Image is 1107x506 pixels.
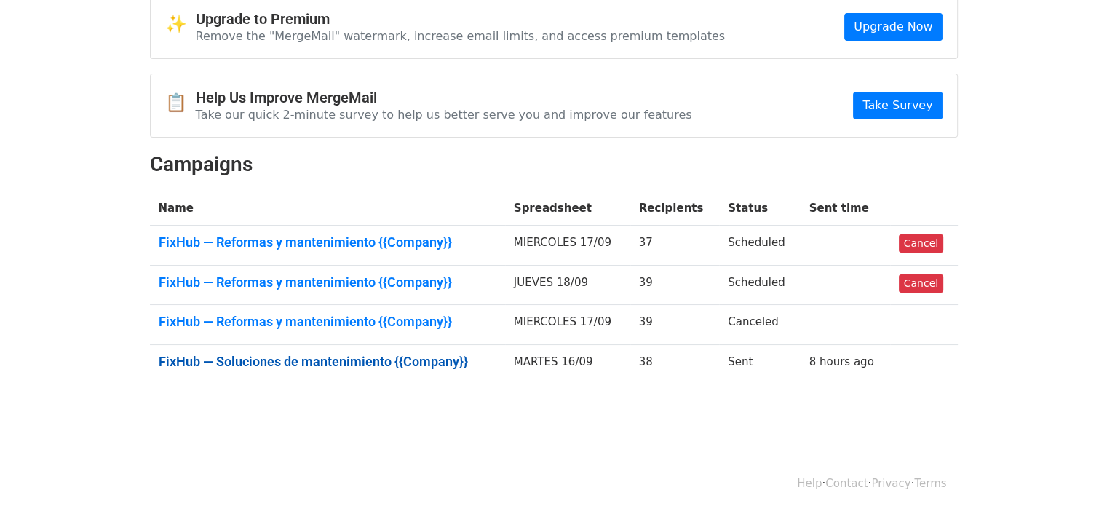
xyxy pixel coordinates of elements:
td: 39 [630,265,719,305]
a: Upgrade Now [844,13,942,41]
td: MIERCOLES 17/09 [505,305,630,345]
a: FixHub — Soluciones de mantenimiento {{Company}} [159,354,496,370]
td: Scheduled [719,265,800,305]
td: MIERCOLES 17/09 [505,226,630,266]
a: Terms [914,477,946,490]
h4: Upgrade to Premium [196,10,726,28]
th: Status [719,191,800,226]
span: ✨ [165,14,196,35]
td: Canceled [719,305,800,345]
iframe: Chat Widget [1034,436,1107,506]
a: Help [797,477,822,490]
a: Privacy [871,477,910,490]
p: Take our quick 2-minute survey to help us better serve you and improve our features [196,107,692,122]
h2: Campaigns [150,152,958,177]
th: Spreadsheet [505,191,630,226]
th: Recipients [630,191,719,226]
p: Remove the "MergeMail" watermark, increase email limits, and access premium templates [196,28,726,44]
td: Scheduled [719,226,800,266]
th: Sent time [801,191,890,226]
a: FixHub — Reformas y mantenimiento {{Company}} [159,274,496,290]
div: Widget de chat [1034,436,1107,506]
td: 38 [630,344,719,384]
td: JUEVES 18/09 [505,265,630,305]
a: FixHub — Reformas y mantenimiento {{Company}} [159,234,496,250]
span: 📋 [165,92,196,114]
h4: Help Us Improve MergeMail [196,89,692,106]
a: Take Survey [853,92,942,119]
a: Contact [825,477,868,490]
th: Name [150,191,505,226]
td: 37 [630,226,719,266]
td: 39 [630,305,719,345]
a: FixHub — Reformas y mantenimiento {{Company}} [159,314,496,330]
a: Cancel [899,274,943,293]
td: MARTES 16/09 [505,344,630,384]
a: 8 hours ago [809,355,874,368]
td: Sent [719,344,800,384]
a: Cancel [899,234,943,253]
